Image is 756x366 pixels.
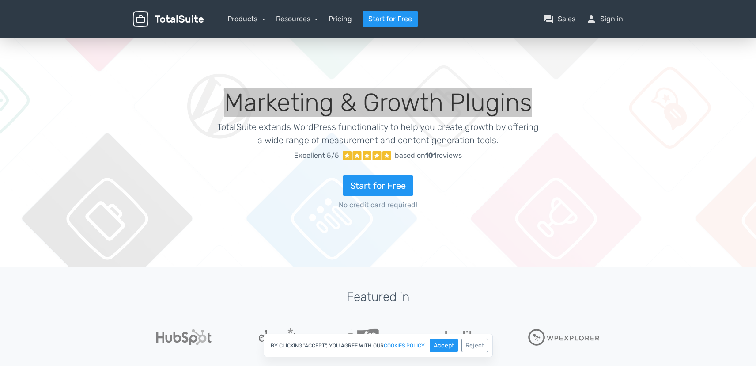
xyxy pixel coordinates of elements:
div: By clicking "Accept", you agree with our . [264,334,493,357]
a: Start for Free [343,175,413,196]
div: based on reviews [395,150,462,161]
h3: Featured in [133,290,623,304]
span: person [586,14,597,24]
button: Accept [430,339,458,352]
button: Reject [461,339,488,352]
span: No credit card required! [217,200,539,210]
img: WPLift [344,328,379,346]
p: TotalSuite extends WordPress functionality to help you create growth by offering a wide range of ... [217,120,539,147]
span: Excellent 5/5 [294,150,339,161]
a: personSign in [586,14,623,24]
img: ElegantThemes [259,328,297,346]
a: Products [227,15,265,23]
a: Start for Free [363,11,418,27]
span: question_answer [544,14,554,24]
img: TotalSuite for WordPress [133,11,204,27]
a: Resources [276,15,318,23]
a: Excellent 5/5 based on101reviews [217,147,539,164]
img: Colorlib [426,331,481,344]
a: cookies policy [384,343,425,348]
a: Pricing [329,14,352,24]
strong: 101 [425,151,436,160]
a: question_answerSales [544,14,575,24]
h1: Marketing & Growth Plugins [217,89,539,117]
img: Hubspot [156,329,212,345]
img: WPExplorer [528,329,600,346]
